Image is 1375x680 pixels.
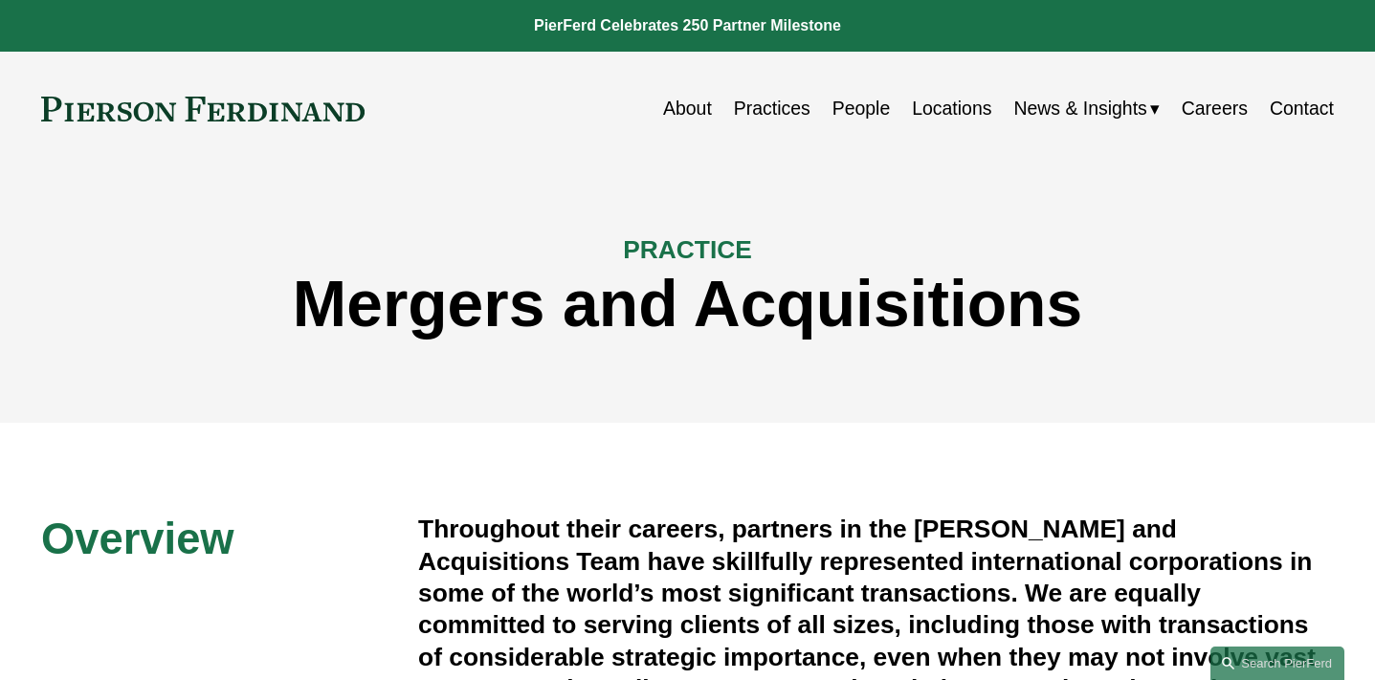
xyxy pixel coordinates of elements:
[734,90,810,127] a: Practices
[41,267,1334,340] h1: Mergers and Acquisitions
[1210,647,1344,680] a: Search this site
[1013,92,1146,125] span: News & Insights
[912,90,991,127] a: Locations
[663,90,712,127] a: About
[623,235,752,264] span: PRACTICE
[1182,90,1248,127] a: Careers
[1013,90,1159,127] a: folder dropdown
[41,515,233,563] span: Overview
[832,90,891,127] a: People
[1270,90,1334,127] a: Contact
